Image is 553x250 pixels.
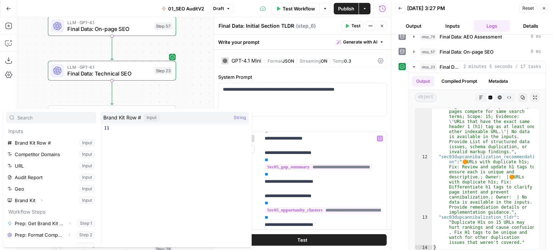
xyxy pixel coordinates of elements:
[6,126,96,137] p: Inputs
[522,5,534,12] span: Reset
[218,234,387,246] button: Test
[6,206,96,218] p: Workflow Steps
[321,58,327,64] span: ON
[409,61,545,73] button: 2 minutes 5 seconds / 17 tasks
[342,21,364,31] button: Test
[415,154,432,215] div: 12
[6,218,96,229] button: Select variable Prep: Get Brand Kit Data
[154,67,172,74] div: Step 23
[334,37,387,47] button: Generate with AI
[294,57,300,64] span: |
[157,3,208,14] button: 01_SEO AuditV2
[484,76,512,87] button: Metadata
[420,63,437,71] span: step_23
[338,5,354,12] span: Publish
[267,58,282,64] span: Format
[415,93,437,102] span: object
[111,36,113,60] g: Edge from step_57 to step_23
[519,4,537,13] button: Reset
[343,39,377,45] span: Generate with AI
[420,48,437,55] span: step_57
[513,20,549,32] button: Details
[351,23,360,29] span: Test
[474,20,510,32] button: Logs
[231,58,261,63] div: GPT-4.1 Mini
[531,33,541,40] span: 0 ms
[264,57,267,64] span: |
[6,160,96,172] button: Select variable URL
[6,172,96,183] button: Select variable Audit Report
[6,149,96,160] button: Select variable Competitor Domains
[420,33,437,40] span: step_79
[271,3,319,14] button: Test Workflow
[168,5,204,12] span: 01_SEO AuditV2
[6,183,96,195] button: Select variable Geo
[67,69,151,78] span: Final Data: Technical SEO
[327,57,333,64] span: |
[6,137,96,149] button: Select variable Brand Kit Row #
[111,81,113,105] g: Edge from step_23 to step_6
[6,195,96,206] button: Select variable Brand Kit
[440,48,494,55] span: Final Data: On-page SEO
[103,114,141,121] span: Brand Kit Row #
[210,4,234,13] button: Draft
[440,33,502,40] span: Final Data: AEO Assessment
[412,76,434,87] button: Output
[435,20,471,32] button: Inputs
[437,76,481,87] button: Compiled Prompt
[300,58,321,64] span: Streaming
[213,5,224,12] span: Draft
[396,20,432,32] button: Output
[67,25,151,33] span: Final Data: On-page SEO
[234,114,246,121] span: String
[440,63,460,71] span: Final Data: Technical SEO
[48,61,176,81] div: LLM · GPT-4.1Final Data: Technical SEOStep 23
[463,64,541,70] span: 2 minutes 5 seconds / 17 tasks
[67,19,151,26] span: LLM · GPT-4.1
[67,108,153,115] span: LLM · GPT-4.1 Mini
[531,49,541,55] span: 0 ms
[218,122,387,129] label: Chat
[282,58,294,64] span: JSON
[297,236,307,244] span: Test
[333,58,344,64] span: Temp
[6,229,96,241] button: Select variable Prep: Format Competitor Domains
[214,35,391,49] div: Write your prompt
[219,22,294,29] textarea: Final Data: Initial Section TLDR
[415,245,432,250] div: 14
[144,114,159,121] div: Input
[334,3,359,14] button: Publish
[415,215,432,245] div: 13
[409,46,545,58] button: 0 ms
[283,5,315,12] span: Test Workflow
[48,105,176,125] div: LLM · GPT-4.1 MiniFinal Data: Initial Section TLDRStep 6
[296,22,316,29] span: ( step_6 )
[218,73,387,81] label: System Prompt
[409,31,545,42] button: 0 ms
[154,22,172,30] div: Step 57
[67,64,151,70] span: LLM · GPT-4.1
[344,58,351,64] span: 0.3
[17,114,93,121] input: Search
[48,16,176,36] div: LLM · GPT-4.1Final Data: On-page SEOStep 57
